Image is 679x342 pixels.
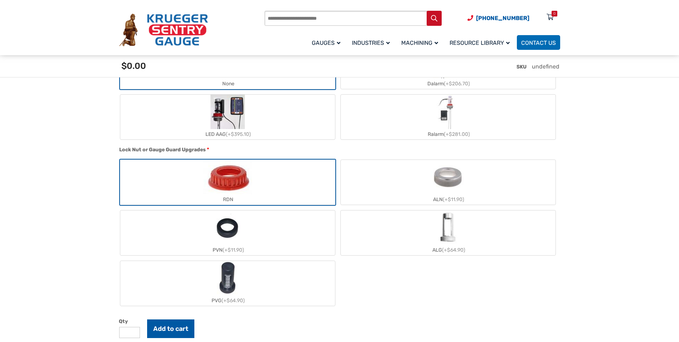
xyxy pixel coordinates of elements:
[532,63,559,70] span: undefined
[147,319,194,338] button: Add to cart
[444,131,470,137] span: (+$281.00)
[442,247,465,253] span: (+$64.90)
[120,160,335,205] label: RDN
[444,81,470,87] span: (+$206.70)
[312,39,340,46] span: Gauges
[119,327,140,338] input: Product quantity
[120,245,335,255] div: PVN
[341,245,556,255] div: ALG
[120,194,335,205] div: RDN
[516,64,527,70] span: SKU
[341,79,556,89] div: Dalarm
[341,129,556,139] div: Ralarm
[120,295,335,306] div: PVG
[119,147,206,153] span: Lock Nut or Gauge Guard Upgrades
[401,39,438,46] span: Machining
[443,196,464,203] span: (+$11.90)
[352,39,390,46] span: Industries
[223,247,244,253] span: (+$11.90)
[341,95,556,139] label: Ralarm
[476,15,529,22] span: [PHONE_NUMBER]
[207,146,209,153] abbr: required
[222,298,245,304] span: (+$64.90)
[226,131,251,137] span: (+$395.10)
[120,95,335,139] label: LED AAG
[521,39,556,46] span: Contact Us
[120,129,335,139] div: LED AAG
[120,261,335,306] label: PVG
[517,35,560,50] a: Contact Us
[341,194,556,205] div: ALN
[467,14,529,23] a: Phone Number (920) 434-8860
[348,34,397,51] a: Industries
[450,39,510,46] span: Resource Library
[341,160,556,205] label: ALN
[445,34,517,51] a: Resource Library
[120,210,335,255] label: PVN
[553,11,556,16] div: 0
[120,79,335,89] div: None
[307,34,348,51] a: Gauges
[397,34,445,51] a: Machining
[119,14,208,47] img: Krueger Sentry Gauge
[341,210,556,255] label: ALG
